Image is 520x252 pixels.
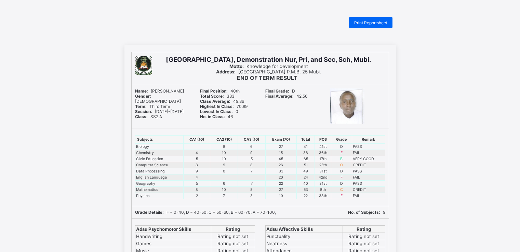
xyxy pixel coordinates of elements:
[135,181,184,187] td: Geography
[238,181,265,187] td: 7
[265,156,296,162] td: 45
[238,193,265,199] td: 3
[296,193,315,199] td: 22
[265,162,296,168] td: 26
[265,174,296,181] td: 20
[200,94,224,99] b: Total Score:
[135,240,211,247] td: Games
[331,162,352,168] td: C
[200,99,230,104] b: Class Average:
[265,168,296,174] td: 33
[135,168,184,174] td: Data Processing
[135,144,184,150] td: Biology
[331,174,352,181] td: F
[135,193,184,199] td: Physics
[210,181,238,187] td: 6
[135,174,184,181] td: English Language
[211,240,255,247] td: Rating not set
[265,240,343,247] td: Neatness
[265,94,307,99] span: 42.56
[296,181,315,187] td: 40
[343,233,385,240] td: Rating not set
[265,94,294,99] b: Final Average:
[315,174,331,181] td: 42nd
[184,181,210,187] td: 5
[238,136,265,144] th: CA3 (10)
[296,174,315,181] td: 24
[296,150,315,156] td: 38
[352,174,385,181] td: FAIL
[315,150,331,156] td: 36th
[265,233,343,240] td: Punctuality
[135,94,151,99] b: Gender:
[238,144,265,150] td: 6
[184,187,210,193] td: 8
[238,156,265,162] td: 5
[210,168,238,174] td: 0
[238,162,265,168] td: 8
[296,136,315,144] th: Total
[331,156,352,162] td: B
[210,187,238,193] td: 10
[216,69,321,74] span: [GEOGRAPHIC_DATA] P.M.B. 25 Mubi.
[200,109,238,114] span: 0
[216,69,236,74] b: Address:
[265,150,296,156] td: 15
[135,233,211,240] td: Handwriting
[200,88,240,94] span: 40th
[265,181,296,187] td: 22
[352,156,385,162] td: VERY GOOD
[135,187,184,193] td: Mathematics
[200,114,233,119] span: 46
[135,109,184,114] span: [DATE]-[DATE]
[211,226,255,233] th: Rating
[210,156,238,162] td: 10
[296,144,315,150] td: 41
[315,193,331,199] td: 38th
[265,88,295,94] span: D
[265,88,289,94] b: Final Grade:
[352,187,385,193] td: CREDIT
[315,136,331,144] th: POS
[315,187,331,193] td: 8th
[135,114,148,119] b: Class:
[265,144,296,150] td: 27
[331,181,352,187] td: D
[135,210,276,215] span: F = 0-40, D = 40-50, C = 50-60, B = 60-70, A = 70-100,
[135,94,181,104] span: [DEMOGRAPHIC_DATA]
[296,187,315,193] td: 53
[184,168,210,174] td: 9
[135,226,211,233] th: Adsu Psychomotor Skills
[237,74,297,81] b: END OF TERM RESULT
[354,20,387,25] span: Print Reportsheet
[348,210,385,215] span: 9
[348,210,380,215] b: No. of Subjects:
[331,144,352,150] td: D
[315,168,331,174] td: 31st
[343,226,385,233] th: Rating
[135,114,162,119] span: SS2 A
[331,193,352,199] td: F
[265,226,343,233] th: Adsu Affective Skills
[343,240,385,247] td: Rating not set
[184,174,210,181] td: 4
[135,88,184,94] span: [PERSON_NAME]
[238,150,265,156] td: 9
[331,136,352,144] th: Grade
[184,136,210,144] th: CA1 (10)
[352,193,385,199] td: FAIL
[352,150,385,156] td: FAIL
[135,104,170,109] span: Third Term
[265,136,296,144] th: Exam (70)
[331,187,352,193] td: C
[211,233,255,240] td: Rating not set
[229,64,244,69] b: Motto:
[331,168,352,174] td: D
[352,181,385,187] td: PASS
[184,162,210,168] td: 8
[200,94,235,99] span: 383
[315,156,331,162] td: 17th
[352,162,385,168] td: CREDIT
[184,150,210,156] td: 4
[135,109,152,114] b: Session:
